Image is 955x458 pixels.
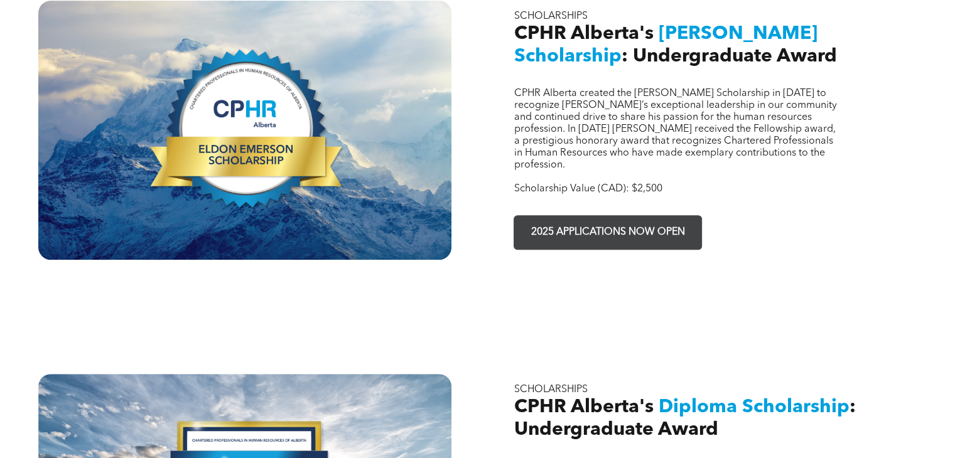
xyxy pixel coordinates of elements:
[514,385,587,395] span: SCHOLARSHIPS
[514,398,653,417] span: CPHR Alberta's
[514,24,653,43] span: CPHR Alberta's
[514,11,587,21] span: SCHOLARSHIPS
[514,184,662,194] span: Scholarship Value (CAD): $2,500
[514,88,836,170] span: CPHR Alberta created the [PERSON_NAME] Scholarship in [DATE] to recognize [PERSON_NAME]’s excepti...
[527,220,689,245] span: 2025 APPLICATIONS NOW OPEN
[621,47,836,66] span: : Undergraduate Award
[658,398,849,417] span: Diploma Scholarship
[514,215,702,250] a: 2025 APPLICATIONS NOW OPEN
[514,24,817,66] span: [PERSON_NAME] Scholarship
